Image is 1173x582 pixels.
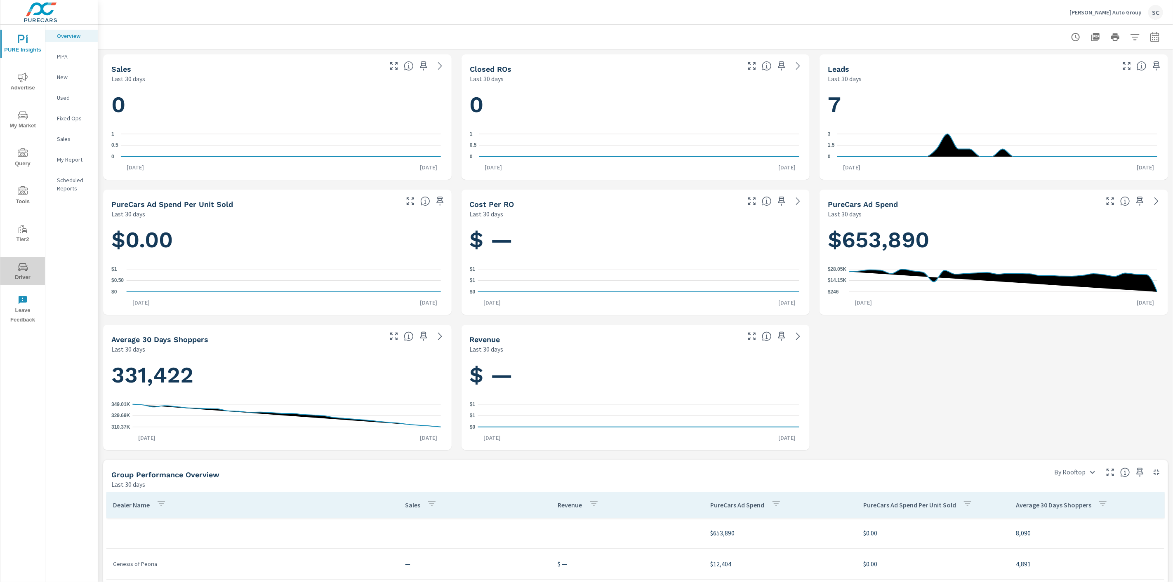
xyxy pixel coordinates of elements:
text: $1 [111,266,117,272]
div: SC [1148,5,1163,20]
p: Fixed Ops [57,114,91,122]
p: [DATE] [479,163,508,171]
button: Apply Filters [1127,29,1143,45]
p: Last 30 days [470,74,504,84]
p: [DATE] [415,163,443,171]
p: Last 30 days [470,209,504,219]
button: Make Fullscreen [745,330,758,343]
h5: PureCars Ad Spend [828,200,898,209]
a: See more details in report [433,59,447,73]
text: 329.69K [111,413,130,419]
h5: Sales [111,65,131,73]
p: Last 30 days [111,209,145,219]
p: Sales [57,135,91,143]
text: $0 [470,289,476,295]
text: $246 [828,289,839,295]
h1: 0 [470,91,802,119]
button: Make Fullscreen [1104,466,1117,479]
text: $1 [470,266,476,272]
span: Save this to your personalized report [1133,195,1147,208]
h1: $0.00 [111,226,443,254]
span: Save this to your personalized report [417,330,430,343]
h5: Cost per RO [470,200,514,209]
text: 1.5 [828,143,835,148]
text: 0 [828,154,831,160]
div: Scheduled Reports [45,174,98,195]
span: PURE Insights [3,35,42,55]
p: [DATE] [415,434,443,442]
span: Save this to your personalized report [775,195,788,208]
text: 0 [111,154,114,160]
span: Save this to your personalized report [1133,466,1147,479]
text: 310.37K [111,424,130,430]
button: Print Report [1107,29,1124,45]
span: Advertise [3,73,42,93]
h5: Average 30 Days Shoppers [111,335,208,344]
h1: 7 [828,91,1160,119]
a: See more details in report [791,195,805,208]
span: Total cost of media for all PureCars channels for the selected dealership group over the selected... [1120,196,1130,206]
p: Last 30 days [111,479,145,489]
text: 1 [111,131,114,137]
p: 4,891 [1016,559,1158,569]
span: Average cost of advertising per each vehicle sold at the dealer over the selected date range. The... [420,196,430,206]
p: [DATE] [773,298,801,307]
p: Genesis of Peoria [113,560,392,568]
p: New [57,73,91,81]
p: Last 30 days [470,344,504,354]
button: Make Fullscreen [1104,195,1117,208]
span: Save this to your personalized report [775,330,788,343]
p: [DATE] [849,298,878,307]
text: $28.05K [828,266,847,272]
p: $ — [558,559,697,569]
h1: $ — [470,361,802,389]
p: [DATE] [1131,298,1160,307]
p: Last 30 days [828,209,862,219]
p: $12,404 [711,559,850,569]
span: Query [3,148,42,169]
div: nav menu [0,25,45,328]
text: 0 [470,154,473,160]
h5: Group Performance Overview [111,470,219,479]
span: Number of vehicles sold by the dealership over the selected date range. [Source: This data is sou... [404,61,414,71]
h1: 331,422 [111,361,443,389]
p: $653,890 [711,528,850,538]
h1: $ — [470,226,802,254]
button: Make Fullscreen [745,59,758,73]
span: Driver [3,262,42,282]
div: By Rooftop [1049,465,1100,479]
text: $14.15K [828,278,847,284]
button: Make Fullscreen [745,195,758,208]
text: $0 [111,289,117,295]
p: Scheduled Reports [57,176,91,192]
span: Number of Repair Orders Closed by the selected dealership group over the selected time range. [So... [762,61,772,71]
p: Overview [57,32,91,40]
span: A rolling 30 day total of daily Shoppers on the dealership website, averaged over the selected da... [404,331,414,341]
p: Average 30 Days Shoppers [1016,501,1091,509]
div: New [45,71,98,83]
span: Tier2 [3,224,42,244]
span: Save this to your personalized report [1150,59,1163,73]
span: Leave Feedback [3,295,42,325]
div: Overview [45,30,98,42]
button: Make Fullscreen [1120,59,1133,73]
span: Save this to your personalized report [417,59,430,73]
span: Number of Leads generated from PureCars Tools for the selected dealership group over the selected... [1137,61,1147,71]
p: $0.00 [863,528,1003,538]
span: Save this to your personalized report [433,195,447,208]
span: Average cost incurred by the dealership from each Repair Order closed over the selected date rang... [762,196,772,206]
text: 3 [828,131,831,137]
button: Select Date Range [1147,29,1163,45]
h1: $653,890 [828,226,1160,254]
text: $1 [470,278,476,284]
button: "Export Report to PDF" [1087,29,1104,45]
h5: Revenue [470,335,500,344]
div: My Report [45,153,98,166]
div: Sales [45,133,98,145]
p: Dealer Name [113,501,150,509]
button: Make Fullscreen [387,330,400,343]
p: 8,090 [1016,528,1158,538]
div: PIPA [45,50,98,63]
text: 0.5 [111,143,118,148]
p: [DATE] [773,163,801,171]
